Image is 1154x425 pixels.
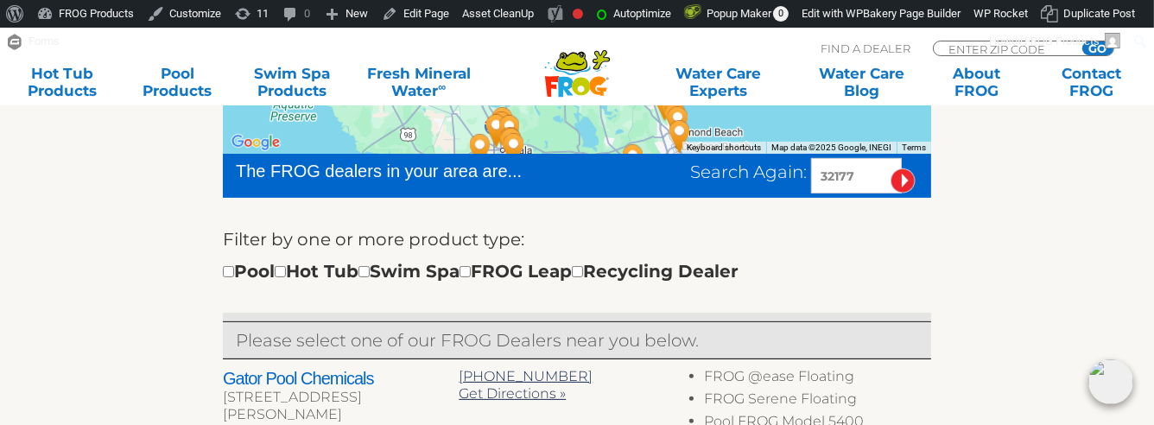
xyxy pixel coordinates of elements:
div: Pinch-A-Penny #060 - 53 miles away. [660,113,700,160]
div: Spas Etc of Daytona - 47 miles away. [656,95,695,142]
h2: Gator Pool Chemicals [223,368,459,389]
input: Zip Code Form [947,41,1063,56]
div: [STREET_ADDRESS][PERSON_NAME] [223,389,459,423]
div: Leisure Technologies Pool and Spa - 47 miles away. [494,126,534,173]
p: Please select one of our FROG Dealers near you below. [236,327,918,354]
span: FROG Products [1024,35,1100,48]
a: Open this area in Google Maps (opens a new window) [227,131,284,154]
a: ContactFROG [1047,65,1137,99]
span: 0 [773,6,789,22]
sup: ∞ [438,80,446,93]
div: Pinch-A-Penny #103 - 50 miles away. [613,137,653,184]
p: Find A Dealer [821,41,910,56]
div: Leslie's Poolmart, Inc. # 608 - 55 miles away. [616,152,656,199]
div: Focus keyphrase not set [573,9,583,19]
div: Pinch-A-Penny #212 - 52 miles away. [514,149,554,196]
a: Fresh MineralWater∞ [363,65,475,99]
div: Spa & Patio Center - 54 miles away. [503,150,542,197]
li: FROG @ease Floating [704,368,931,390]
div: Family Pools, Spas and Billiards - 46 miles away. [491,120,530,167]
a: [PHONE_NUMBER] [459,368,593,384]
a: Get Directions » [459,385,566,402]
div: Unique Pools Spas & Billiards - Daytona Beach - 49 miles away. [658,99,698,146]
div: Leslie's Poolmart, Inc. # 582 - 45 miles away. [477,107,517,154]
a: Terms (opens in new tab) [902,143,926,152]
div: Justin's Belleview Pool Supply - 42 miles away. [490,108,529,155]
div: Pinch-A-Penny #276 - 55 miles away. [615,153,655,200]
a: Swim SpaProducts [248,65,338,99]
span: Forms [29,28,60,55]
div: The FROG dealers in your area are... [236,158,584,184]
li: FROG Serene Floating [704,390,931,413]
div: Pinch-A-Penny #051 - 44 miles away. [652,87,692,134]
a: AboutFROG [932,65,1022,99]
label: Filter by one or more product type: [223,225,524,253]
div: Pinch-A-Penny #170E - 55 miles away. [460,127,500,174]
a: Water CareExperts [646,65,791,99]
span: Map data ©2025 Google, INEGI [771,143,891,152]
a: Hot TubProducts [17,65,107,99]
a: Howdy, [983,28,1127,55]
span: Search Again: [690,162,807,182]
img: openIcon [1088,359,1133,404]
a: Water CareBlog [817,65,907,99]
button: Keyboard shortcuts [687,142,761,154]
div: Pool Hot Tub Swim Spa FROG Leap Recycling Dealer [223,257,739,285]
img: Google [227,131,284,154]
input: Submit [891,168,916,193]
div: Pool & Spa Store Of Ocala - 46 miles away. [491,121,531,168]
a: PoolProducts [132,65,222,99]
